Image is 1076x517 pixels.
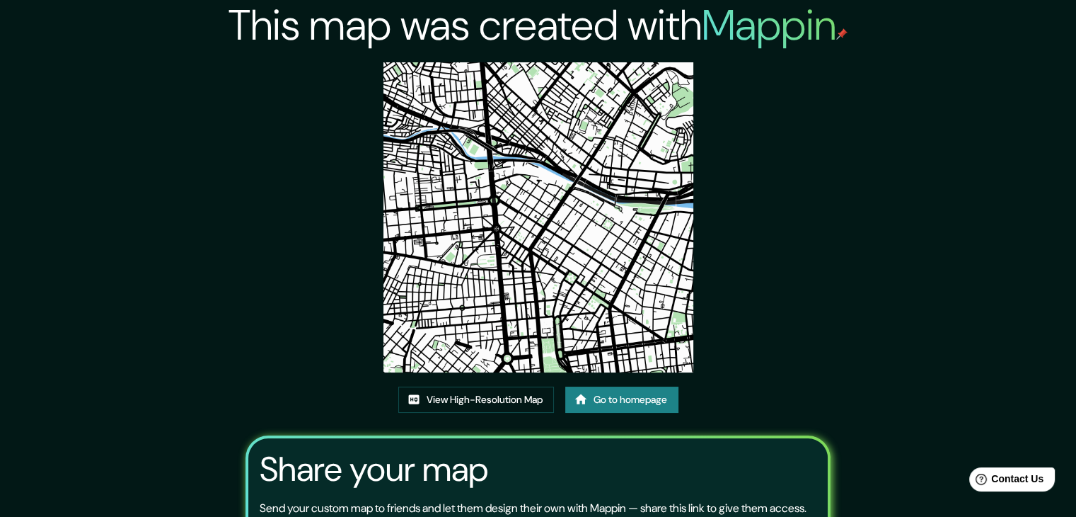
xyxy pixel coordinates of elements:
[383,62,693,373] img: created-map
[565,387,678,413] a: Go to homepage
[950,462,1060,501] iframe: Help widget launcher
[398,387,554,413] a: View High-Resolution Map
[836,28,848,40] img: mappin-pin
[260,500,806,517] p: Send your custom map to friends and let them design their own with Mappin — share this link to gi...
[260,450,488,489] h3: Share your map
